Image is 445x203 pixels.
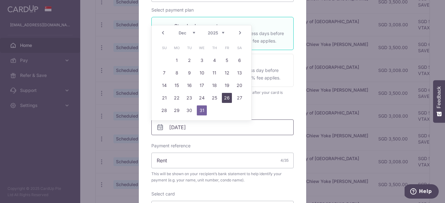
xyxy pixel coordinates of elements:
a: Prev [159,29,167,37]
span: Feedback [436,86,442,108]
span: Wednesday [197,43,207,53]
a: 1 [172,55,182,65]
a: 17 [197,80,207,90]
a: 24 [197,93,207,103]
a: 31 [197,105,207,115]
a: 29 [172,105,182,115]
button: Feedback - Show survey [433,80,445,123]
a: 26 [222,93,232,103]
a: 23 [184,93,194,103]
label: Payment reference [151,143,191,149]
a: 13 [234,68,244,78]
a: 8 [172,68,182,78]
a: 27 [234,93,244,103]
p: Standard payment [174,22,286,30]
span: Thursday [209,43,219,53]
a: 15 [172,80,182,90]
span: Tuesday [184,43,194,53]
a: 6 [234,55,244,65]
a: 11 [209,68,219,78]
div: 4/35 [280,157,289,164]
a: 14 [159,80,169,90]
iframe: Opens a widget where you can find more information [405,184,439,200]
a: 28 [159,105,169,115]
a: 22 [172,93,182,103]
a: 19 [222,80,232,90]
input: DD / MM / YYYY [151,119,294,135]
a: 9 [184,68,194,78]
span: Sunday [159,43,169,53]
a: 7 [159,68,169,78]
a: 18 [209,80,219,90]
span: Monday [172,43,182,53]
a: 10 [197,68,207,78]
a: 3 [197,55,207,65]
label: Select payment plan [151,7,194,13]
a: 2 [184,55,194,65]
a: 21 [159,93,169,103]
a: 12 [222,68,232,78]
a: 25 [209,93,219,103]
a: 4 [209,55,219,65]
span: Friday [222,43,232,53]
a: Next [236,29,244,37]
a: 30 [184,105,194,115]
span: Saturday [234,43,244,53]
label: Select card [151,191,175,197]
a: 5 [222,55,232,65]
a: 16 [184,80,194,90]
a: 20 [234,80,244,90]
span: This will be shown on your recipient’s bank statement to help identify your payment (e.g. your na... [151,171,294,183]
